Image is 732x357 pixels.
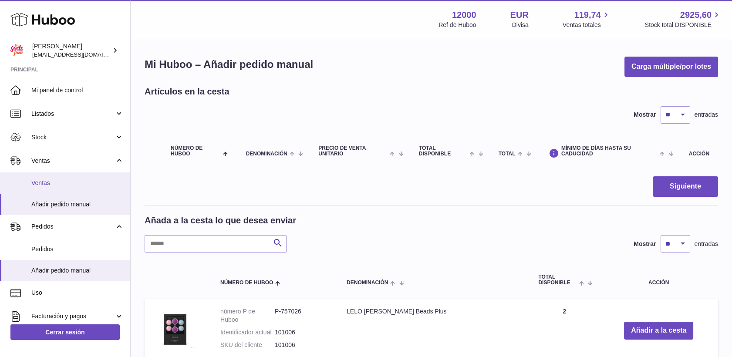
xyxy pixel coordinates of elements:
[512,21,529,29] div: Divisa
[645,21,722,29] span: Stock total DISPONIBLE
[419,145,468,157] span: Total DISPONIBLE
[645,9,722,29] a: 2925,60 Stock total DISPONIBLE
[32,51,128,58] span: [EMAIL_ADDRESS][DOMAIN_NAME]
[275,328,329,337] dd: 101006
[689,151,709,157] div: Acción
[563,9,611,29] a: 119,74 Ventas totales
[318,145,388,157] span: Precio de venta unitario
[145,57,313,71] h1: Mi Huboo – Añadir pedido manual
[10,44,24,57] img: mar@ensuelofirme.com
[220,280,273,286] span: Número de Huboo
[31,222,115,231] span: Pedidos
[246,151,287,157] span: Denominación
[31,86,124,94] span: Mi panel de control
[153,307,197,351] img: LELO LUNA Beads Plus
[275,307,329,324] dd: P-757026
[31,266,124,275] span: Añadir pedido manual
[10,324,120,340] a: Cerrar sesión
[574,9,601,21] span: 119,74
[599,266,718,294] th: Acción
[680,9,712,21] span: 2925,60
[220,341,275,349] dt: SKU del cliente
[31,157,115,165] span: Ventas
[634,111,656,119] label: Mostrar
[510,9,529,21] strong: EUR
[563,21,611,29] span: Ventas totales
[32,42,111,59] div: [PERSON_NAME]
[31,312,115,320] span: Facturación y pagos
[499,151,516,157] span: Total
[31,289,124,297] span: Uso
[31,245,124,253] span: Pedidos
[695,240,718,248] span: entradas
[439,21,476,29] div: Ref de Huboo
[220,328,275,337] dt: Identificador actual
[624,57,718,77] button: Carga múltiple/por lotes
[347,280,388,286] span: Denominación
[634,240,656,248] label: Mostrar
[31,200,124,209] span: Añadir pedido manual
[31,133,115,141] span: Stock
[653,176,718,197] button: Siguiente
[624,322,693,340] button: Añadir a la cesta
[171,145,221,157] span: Número de Huboo
[31,179,124,187] span: Ventas
[275,341,329,349] dd: 101006
[538,274,577,286] span: Total DISPONIBLE
[145,215,296,226] h2: Añada a la cesta lo que desea enviar
[452,9,476,21] strong: 12000
[220,307,275,324] dt: número P de Huboo
[695,111,718,119] span: entradas
[561,145,658,157] span: Mínimo de días hasta su caducidad
[31,110,115,118] span: Listados
[145,86,229,98] h2: Artículos en la cesta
